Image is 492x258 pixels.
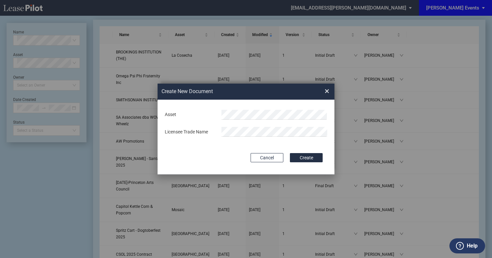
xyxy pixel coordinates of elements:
[251,153,283,162] button: Cancel
[467,242,478,250] label: Help
[290,153,323,162] button: Create
[161,111,218,118] div: Asset
[161,129,218,135] div: Licensee Trade Name
[325,86,329,97] span: ×
[221,127,327,137] input: Licensee Trade Name
[158,84,334,174] md-dialog: Create New ...
[161,88,301,95] h2: Create New Document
